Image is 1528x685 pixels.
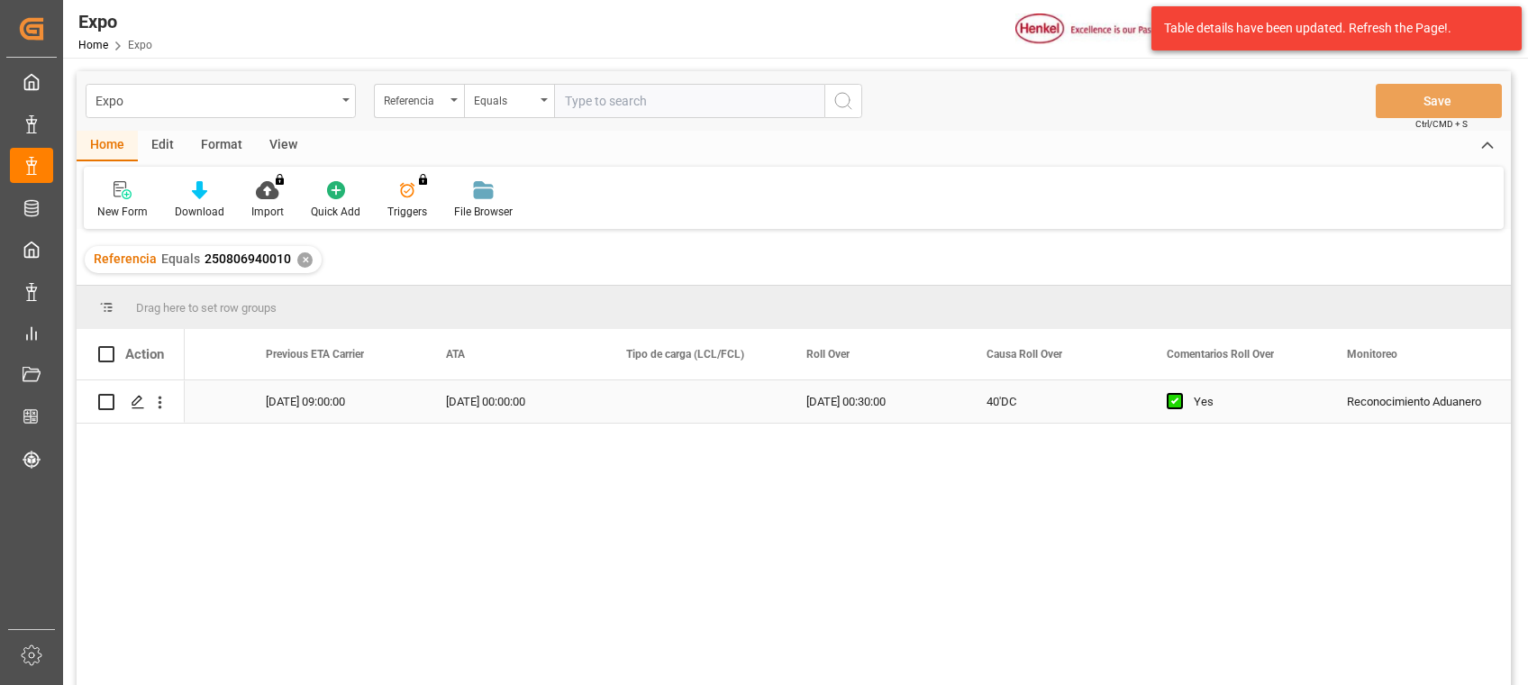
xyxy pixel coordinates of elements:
div: 40'DC [965,380,1145,423]
div: [DATE] 00:00:00 [424,380,605,423]
span: Tipo de carga (LCL/FCL) [626,348,744,361]
button: Save [1376,84,1502,118]
div: Expo [78,8,152,35]
div: [DATE] 09:00:00 [244,380,424,423]
button: open menu [464,84,554,118]
div: Format [187,131,256,161]
span: Comentarios Roll Over [1167,348,1274,361]
div: View [256,131,311,161]
button: search button [824,84,862,118]
div: Yes [1194,381,1304,423]
div: [DATE] 00:30:00 [785,380,965,423]
span: Referencia [94,251,157,266]
div: Download [175,204,224,220]
input: Type to search [554,84,824,118]
div: Home [77,131,138,161]
span: Causa Roll Over [987,348,1062,361]
img: Henkel%20logo.jpg_1689854090.jpg [1015,14,1167,45]
span: Ctrl/CMD + S [1415,117,1468,131]
div: Expo [95,88,336,111]
span: 250806940010 [205,251,291,266]
div: Referencia [384,88,445,109]
span: Drag here to set row groups [136,301,277,315]
div: Edit [138,131,187,161]
span: Monitoreo [1347,348,1397,361]
span: Previous ETA Carrier [266,348,364,361]
div: New Form [97,204,148,220]
div: Action [125,346,164,362]
div: Equals [474,88,535,109]
span: Roll Over [806,348,850,361]
div: Press SPACE to select this row. [77,380,185,424]
button: open menu [86,84,356,118]
a: Home [78,39,108,51]
div: ✕ [297,252,313,268]
span: Equals [161,251,200,266]
div: Reconocimiento Aduanero [1347,381,1484,423]
span: ATA [446,348,465,361]
div: File Browser [454,204,513,220]
button: open menu [374,84,464,118]
div: Quick Add [311,204,360,220]
div: Table details have been updated. Refresh the Page!. [1164,19,1496,38]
